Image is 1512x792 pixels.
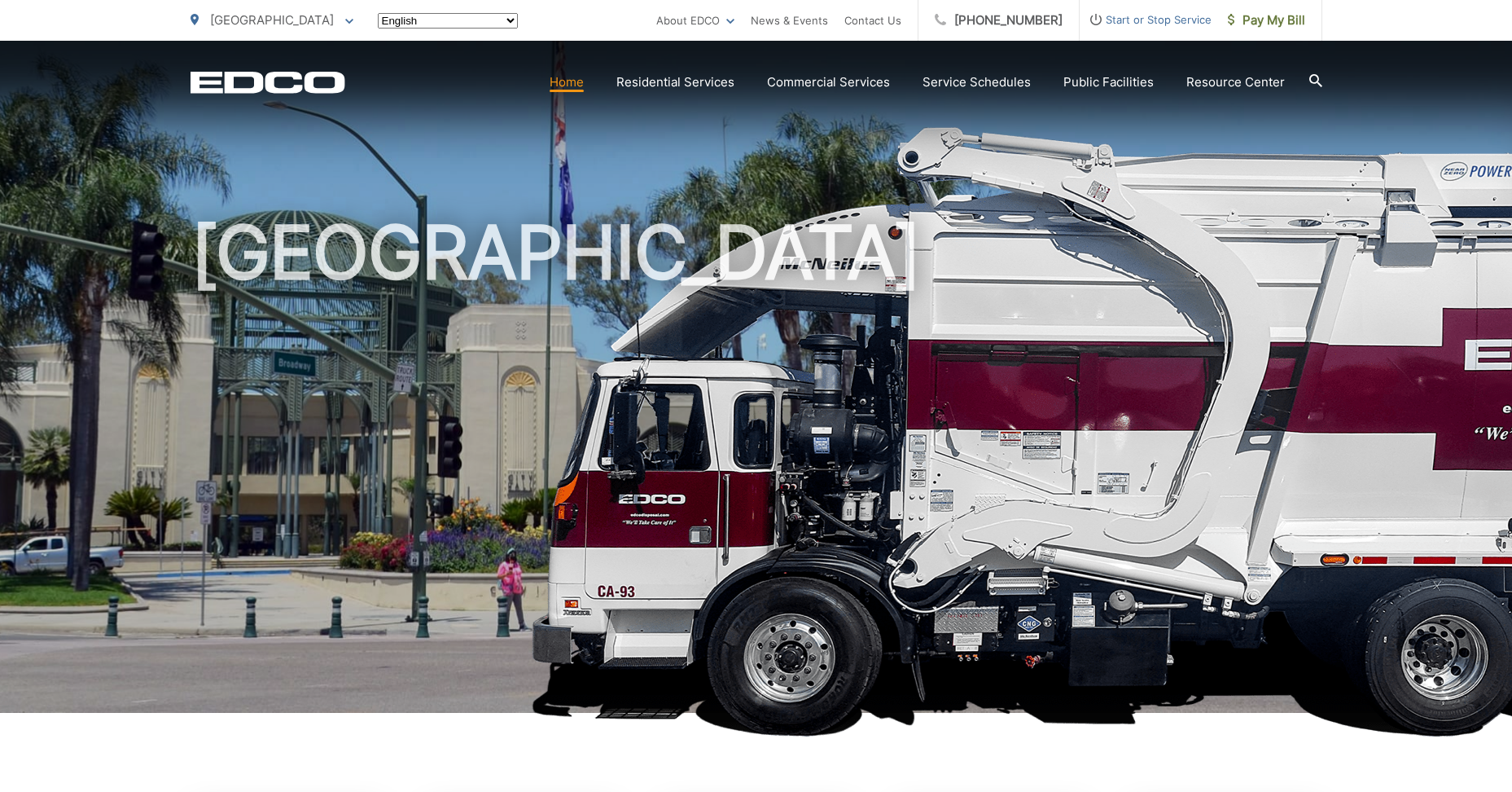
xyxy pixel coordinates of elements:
h1: [GEOGRAPHIC_DATA] [191,212,1322,728]
select: Select a language [378,13,518,29]
a: Contact Us [844,11,901,30]
a: Service Schedules [923,73,1031,92]
a: News & Events [751,11,828,30]
a: Home [550,73,584,92]
span: [GEOGRAPHIC_DATA] [210,12,334,28]
a: Resource Center [1186,73,1285,92]
a: Commercial Services [767,73,890,92]
a: Residential Services [616,73,734,92]
a: About EDCO [656,11,734,30]
a: Public Facilities [1063,73,1154,92]
span: Pay My Bill [1228,11,1305,30]
a: EDCD logo. Return to the homepage. [191,71,345,94]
